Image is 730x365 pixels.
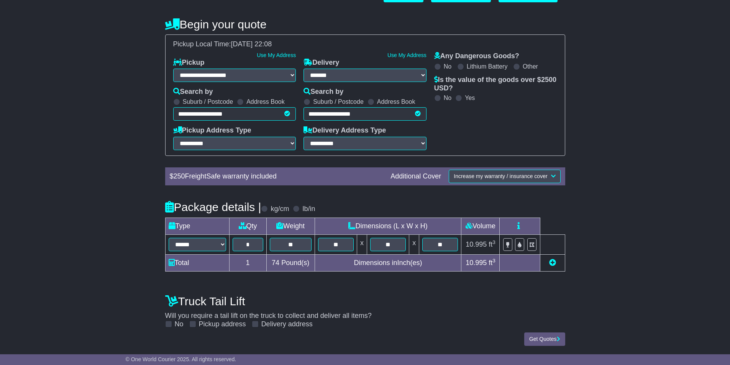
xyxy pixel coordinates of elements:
label: Suburb / Postcode [183,98,233,105]
h4: Begin your quote [165,18,565,31]
div: $ FreightSafe warranty included [166,172,387,181]
span: © One World Courier 2025. All rights reserved. [126,356,236,362]
span: 250 [174,172,185,180]
a: Use My Address [387,52,427,58]
div: Will you require a tail lift on the truck to collect and deliver all items? [161,291,569,329]
label: Search by [303,88,343,96]
label: Address Book [246,98,285,105]
td: Pound(s) [266,254,315,271]
label: No [444,63,451,70]
span: 10.995 [466,241,487,248]
sup: 3 [492,239,495,245]
td: Type [165,218,229,234]
label: lb/in [302,205,315,213]
span: ft [489,259,495,267]
label: Other [523,63,538,70]
span: [DATE] 22:08 [231,40,272,48]
div: Pickup Local Time: [169,40,561,49]
a: Add new item [549,259,556,267]
td: Volume [461,218,500,234]
label: Lithium Battery [467,63,508,70]
td: Dimensions (L x W x H) [315,218,461,234]
h4: Truck Tail Lift [165,295,565,308]
label: Pickup [173,59,205,67]
label: Search by [173,88,213,96]
td: x [409,234,419,254]
label: Pickup Address Type [173,126,251,135]
label: No [175,320,184,329]
sup: 3 [492,258,495,264]
span: Increase my warranty / insurance cover [454,173,547,179]
span: 74 [272,259,279,267]
label: Any Dangerous Goods? [434,52,519,61]
label: Yes [465,94,475,101]
td: Total [165,254,229,271]
label: Pickup address [199,320,246,329]
label: No [444,94,451,101]
td: 1 [229,254,266,271]
label: Delivery Address Type [303,126,386,135]
span: 2500 [541,76,556,83]
label: Delivery address [261,320,313,329]
span: 10.995 [466,259,487,267]
td: x [357,234,367,254]
span: ft [489,241,495,248]
label: Delivery [303,59,339,67]
td: Qty [229,218,266,234]
td: Weight [266,218,315,234]
h4: Package details | [165,201,261,213]
button: Get Quotes [524,332,565,346]
label: Is the value of the goods over $ ? [434,76,557,92]
label: Suburb / Postcode [313,98,364,105]
a: Use My Address [257,52,296,58]
button: Increase my warranty / insurance cover [449,170,560,183]
span: USD [434,84,449,92]
label: kg/cm [271,205,289,213]
label: Address Book [377,98,415,105]
div: Additional Cover [387,172,445,181]
td: Dimensions in Inch(es) [315,254,461,271]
